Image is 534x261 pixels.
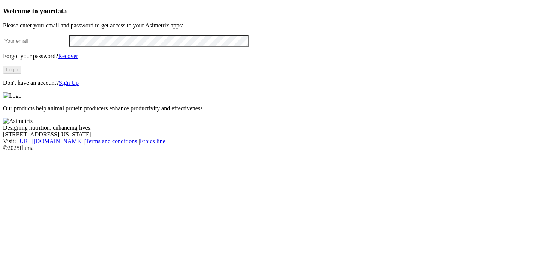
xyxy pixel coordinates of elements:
[3,131,531,138] div: [STREET_ADDRESS][US_STATE].
[3,22,531,29] p: Please enter your email and password to get access to your Asimetrix apps:
[3,118,33,124] img: Asimetrix
[59,79,79,86] a: Sign Up
[3,124,531,131] div: Designing nutrition, enhancing lives.
[3,79,531,86] p: Don't have an account?
[3,92,22,99] img: Logo
[3,66,21,73] button: Login
[3,7,531,15] h3: Welcome to your
[58,53,78,59] a: Recover
[85,138,137,144] a: Terms and conditions
[54,7,67,15] span: data
[140,138,165,144] a: Ethics line
[18,138,83,144] a: [URL][DOMAIN_NAME]
[3,105,531,112] p: Our products help animal protein producers enhance productivity and effectiveness.
[3,138,531,145] div: Visit : | |
[3,53,531,60] p: Forgot your password?
[3,37,69,45] input: Your email
[3,145,531,151] div: © 2025 Iluma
